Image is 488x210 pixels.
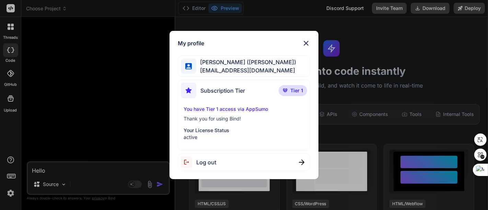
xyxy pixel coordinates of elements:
span: [PERSON_NAME] ([PERSON_NAME]) [196,58,297,66]
p: You have Tier 1 access via AppSumo [184,106,305,113]
img: logout [181,156,196,168]
img: profile [185,63,192,70]
span: Log out [196,158,216,166]
img: close [302,39,310,47]
span: Tier 1 [290,87,303,94]
span: [EMAIL_ADDRESS][DOMAIN_NAME] [196,66,297,74]
span: Subscription Tier [200,86,245,95]
img: subscription [181,83,196,98]
img: close [299,160,304,165]
img: premium [283,89,288,93]
h1: My profile [178,39,204,47]
p: Your License Status [184,127,305,134]
p: active [184,134,305,141]
p: Thank you for using Bind! [184,115,305,122]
